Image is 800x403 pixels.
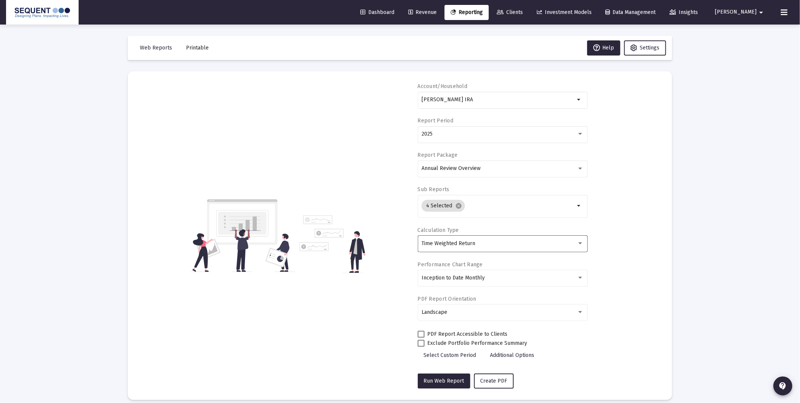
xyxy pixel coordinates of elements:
span: Inception to Date Monthly [422,275,485,281]
span: Investment Models [537,9,592,15]
span: Data Management [606,9,656,15]
mat-chip: 4 Selected [422,200,465,212]
img: Dashboard [12,5,73,20]
span: Annual Review Overview [422,165,481,171]
span: Landscape [422,309,447,315]
span: Revenue [408,9,437,15]
img: reporting [191,198,295,273]
span: Exclude Portfolio Performance Summary [428,339,527,348]
span: Select Custom Period [424,352,476,358]
label: Report Package [418,152,458,158]
input: Search or select an account or household [422,97,575,103]
span: Help [593,45,614,51]
span: PDF Report Accessible to Clients [428,330,508,339]
label: Calculation Type [418,227,459,233]
a: Data Management [600,5,662,20]
label: PDF Report Orientation [418,296,476,302]
a: Revenue [402,5,443,20]
span: Run Web Report [424,378,464,384]
span: Reporting [451,9,483,15]
mat-icon: cancel [455,202,462,209]
a: Reporting [445,5,489,20]
mat-chip-list: Selection [422,198,575,213]
button: Web Reports [134,40,178,56]
span: Settings [640,45,660,51]
label: Account/Household [418,83,468,90]
button: [PERSON_NAME] [706,5,775,20]
a: Clients [491,5,529,20]
span: Create PDF [481,378,507,384]
mat-icon: arrow_drop_down [757,5,766,20]
span: Dashboard [360,9,394,15]
span: Insights [670,9,698,15]
span: Web Reports [140,45,172,51]
mat-icon: contact_support [778,381,788,391]
span: [PERSON_NAME] [715,9,757,15]
button: Settings [624,40,666,56]
label: Performance Chart Range [418,261,483,268]
span: Time Weighted Return [422,240,475,247]
button: Create PDF [474,374,514,389]
a: Insights [664,5,704,20]
button: Run Web Report [418,374,470,389]
button: Help [587,40,620,56]
mat-icon: arrow_drop_down [575,95,584,104]
label: Report Period [418,117,454,124]
label: Sub Reports [418,186,450,193]
a: Investment Models [531,5,598,20]
button: Printable [180,40,215,56]
mat-icon: arrow_drop_down [575,201,584,210]
span: Additional Options [490,352,535,358]
a: Dashboard [354,5,400,20]
img: reporting-alt [299,215,366,273]
span: 2025 [422,131,433,137]
span: Clients [497,9,523,15]
span: Printable [186,45,209,51]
